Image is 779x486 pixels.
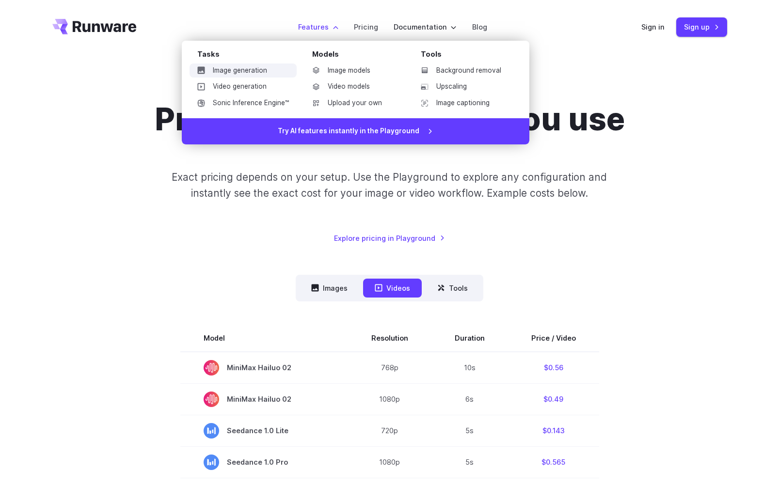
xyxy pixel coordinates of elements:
[472,21,487,32] a: Blog
[394,21,457,32] label: Documentation
[298,21,338,32] label: Features
[304,79,405,94] a: Video models
[197,48,297,63] div: Tasks
[348,352,431,384] td: 768p
[413,96,514,110] a: Image captioning
[431,325,508,352] th: Duration
[304,96,405,110] a: Upload your own
[204,392,325,407] span: MiniMax Hailuo 02
[431,352,508,384] td: 10s
[348,325,431,352] th: Resolution
[676,17,727,36] a: Sign up
[204,360,325,376] span: MiniMax Hailuo 02
[312,48,405,63] div: Models
[190,96,297,110] a: Sonic Inference Engine™
[348,446,431,478] td: 1080p
[155,101,625,138] h1: Pricing based on what you use
[508,352,599,384] td: $0.56
[204,455,325,470] span: Seedance 1.0 Pro
[508,325,599,352] th: Price / Video
[153,169,625,202] p: Exact pricing depends on your setup. Use the Playground to explore any configuration and instantl...
[431,446,508,478] td: 5s
[508,383,599,415] td: $0.49
[204,423,325,439] span: Seedance 1.0 Lite
[182,118,529,144] a: Try AI features instantly in the Playground
[431,383,508,415] td: 6s
[413,79,514,94] a: Upscaling
[300,279,359,298] button: Images
[180,325,348,352] th: Model
[431,415,508,446] td: 5s
[52,19,137,34] a: Go to /
[348,383,431,415] td: 1080p
[413,63,514,78] a: Background removal
[304,63,405,78] a: Image models
[190,63,297,78] a: Image generation
[363,279,422,298] button: Videos
[190,79,297,94] a: Video generation
[334,233,445,244] a: Explore pricing in Playground
[426,279,479,298] button: Tools
[354,21,378,32] a: Pricing
[641,21,665,32] a: Sign in
[421,48,514,63] div: Tools
[508,446,599,478] td: $0.565
[508,415,599,446] td: $0.143
[348,415,431,446] td: 720p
